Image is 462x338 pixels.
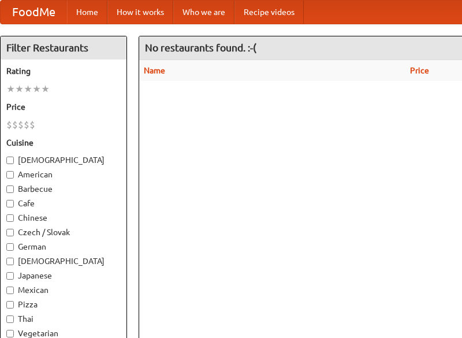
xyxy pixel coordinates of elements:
input: Mexican [6,287,14,294]
li: $ [24,118,29,131]
input: Barbecue [6,185,14,193]
ng-pluralize: No restaurants found. :-( [145,42,256,53]
input: Chinese [6,214,14,222]
label: Pizza [6,299,121,310]
a: Price [410,66,429,75]
input: [DEMOGRAPHIC_DATA] [6,258,14,265]
input: Vegetarian [6,330,14,337]
li: ★ [6,83,15,95]
input: American [6,171,14,179]
a: Who we are [173,1,234,24]
a: Recipe videos [234,1,304,24]
a: FoodMe [1,1,67,24]
li: ★ [41,83,50,95]
li: $ [29,118,35,131]
label: Cafe [6,198,121,209]
label: [DEMOGRAPHIC_DATA] [6,154,121,166]
h5: Rating [6,65,121,77]
label: Barbecue [6,183,121,195]
li: $ [18,118,24,131]
li: ★ [15,83,24,95]
label: Chinese [6,212,121,224]
input: Cafe [6,200,14,207]
input: Japanese [6,272,14,280]
label: Thai [6,313,121,325]
li: $ [6,118,12,131]
input: German [6,243,14,251]
a: Home [67,1,107,24]
a: Name [144,66,165,75]
label: German [6,241,121,252]
li: ★ [24,83,32,95]
li: $ [12,118,18,131]
input: Thai [6,315,14,323]
h4: Filter Restaurants [1,36,126,60]
label: Japanese [6,270,121,281]
input: Pizza [6,301,14,309]
label: Czech / Slovak [6,226,121,238]
label: American [6,169,121,180]
li: ★ [32,83,41,95]
h5: Price [6,101,121,113]
input: [DEMOGRAPHIC_DATA] [6,157,14,164]
h5: Cuisine [6,137,121,148]
label: [DEMOGRAPHIC_DATA] [6,255,121,267]
input: Czech / Slovak [6,229,14,236]
label: Mexican [6,284,121,296]
a: How it works [107,1,173,24]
